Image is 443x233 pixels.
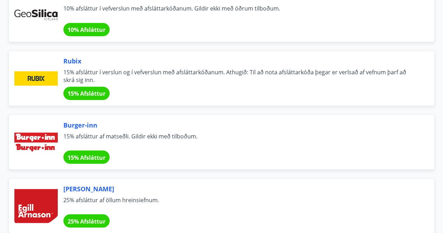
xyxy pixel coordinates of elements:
[63,68,417,84] span: 15% afsláttur í verslun og í vefverslun með afsláttarkóðanum. Athugið: Til að nota afsláttarkóða ...
[63,132,417,148] span: 15% afsláttur af matseðli. Gildir ekki með tilboðum.
[63,5,417,20] span: 10% afsláttur í vefverslun með afsláttarkóðanum. Gildir ekki með öðrum tilboðum.
[63,120,417,129] span: Burger-inn
[68,26,105,34] span: 10% Afsláttur
[68,217,105,225] span: 25% Afsláttur
[63,196,417,211] span: 25% afsláttur af öllum hreinsiefnum.
[63,184,417,193] span: [PERSON_NAME]
[68,90,105,97] span: 15% Afsláttur
[63,56,417,66] span: Rubix
[68,153,105,161] span: 15% Afsláttur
